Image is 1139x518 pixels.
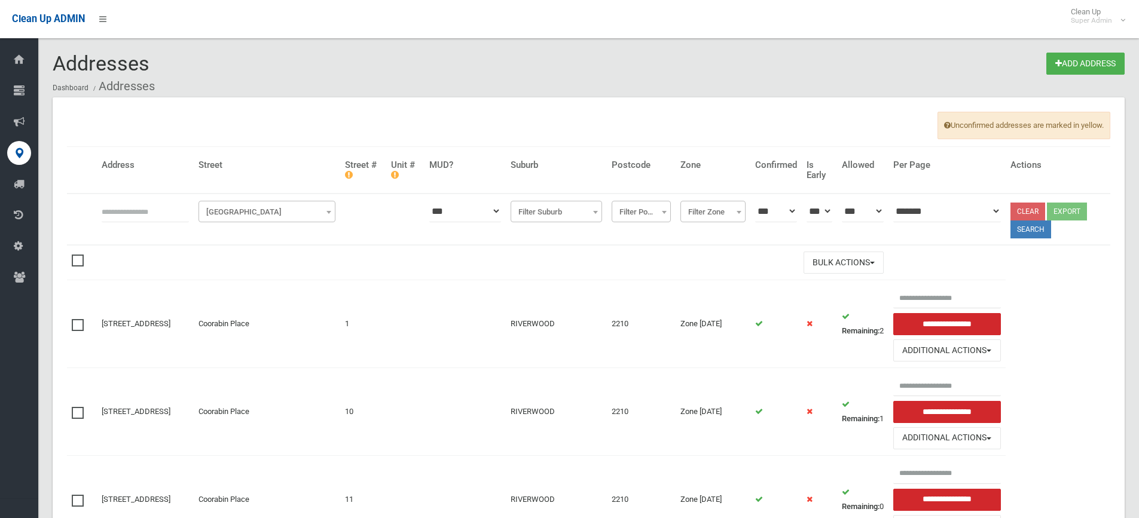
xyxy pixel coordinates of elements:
td: Zone [DATE] [676,368,750,456]
button: Search [1010,220,1051,238]
td: 2210 [607,368,676,456]
span: Addresses [53,51,149,75]
button: Additional Actions [893,339,1001,361]
td: 10 [340,368,386,456]
strong: Remaining: [842,326,880,335]
small: Super Admin [1071,16,1112,25]
span: Clean Up ADMIN [12,13,85,24]
h4: Per Page [893,160,1001,170]
button: Export [1047,203,1087,220]
a: Add Address [1046,53,1125,75]
span: Filter Street [201,204,332,220]
strong: Remaining: [842,414,880,423]
td: 1 [340,280,386,368]
td: Coorabin Place [194,368,340,456]
span: Filter Postcode [615,204,668,220]
strong: Remaining: [842,502,880,511]
h4: Street [199,160,335,170]
h4: Zone [680,160,746,170]
span: Filter Zone [683,204,743,220]
h4: Allowed [842,160,884,170]
h4: Street # [345,160,381,180]
a: Clear [1010,203,1045,220]
span: Filter Street [199,201,335,222]
span: Filter Zone [680,201,746,222]
span: Clean Up [1065,7,1124,25]
td: Coorabin Place [194,280,340,368]
h4: Postcode [612,160,671,170]
span: Filter Suburb [514,204,599,220]
span: Filter Postcode [612,201,671,222]
a: [STREET_ADDRESS] [102,319,170,328]
h4: Confirmed [755,160,797,170]
a: Dashboard [53,84,88,92]
h4: Suburb [511,160,602,170]
a: [STREET_ADDRESS] [102,407,170,416]
li: Addresses [90,75,155,97]
button: Additional Actions [893,427,1001,449]
span: Unconfirmed addresses are marked in yellow. [938,112,1110,139]
td: RIVERWOOD [506,280,607,368]
td: RIVERWOOD [506,368,607,456]
a: [STREET_ADDRESS] [102,495,170,504]
h4: Is Early [807,160,832,180]
td: 2 [837,280,888,368]
span: Filter Suburb [511,201,602,222]
td: 2210 [607,280,676,368]
h4: Address [102,160,189,170]
h4: Unit # [391,160,420,180]
td: 1 [837,368,888,456]
h4: Actions [1010,160,1106,170]
td: Zone [DATE] [676,280,750,368]
h4: MUD? [429,160,501,170]
button: Bulk Actions [804,252,884,274]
